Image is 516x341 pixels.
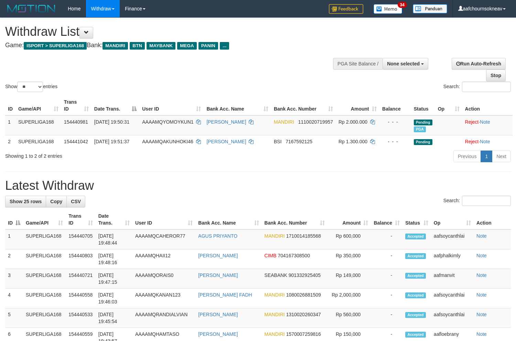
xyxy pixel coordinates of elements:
span: MANDIRI [265,331,285,337]
span: Show 25 rows [10,199,42,204]
td: aafsoycanthlai [431,229,474,249]
td: 154440721 [66,269,95,289]
span: Copy 1110020719957 to clipboard [298,119,333,125]
td: [DATE] 19:45:54 [96,308,132,328]
span: Accepted [405,234,426,239]
th: Bank Acc. Name: activate to sort column ascending [195,210,261,229]
td: 154440803 [66,249,95,269]
label: Search: [443,196,511,206]
select: Showentries [17,82,43,92]
td: SUPERLIGA168 [15,135,61,148]
span: AAAAMQAKUNHOKI46 [142,139,193,144]
th: Amount: activate to sort column ascending [336,96,379,115]
span: Accepted [405,273,426,279]
a: [PERSON_NAME] FADH [198,292,252,298]
a: Next [492,151,511,162]
span: Copy 1570007259816 to clipboard [286,331,321,337]
a: Reject [465,119,479,125]
a: 1 [481,151,492,162]
input: Search: [462,196,511,206]
td: aafphalkimly [431,249,474,269]
th: Game/API: activate to sort column ascending [23,210,66,229]
span: SEABANK [265,272,287,278]
td: aafmanvit [431,269,474,289]
span: Accepted [405,292,426,298]
span: Copy 1310020260347 to clipboard [286,312,321,317]
td: SUPERLIGA168 [23,289,66,308]
td: 154440705 [66,229,95,249]
span: Copy 1710014185568 to clipboard [286,233,321,239]
span: MANDIRI [265,233,285,239]
th: Status [411,96,435,115]
button: None selected [383,58,428,70]
div: - - - [382,138,408,145]
span: PANIN [198,42,218,50]
th: Bank Acc. Number: activate to sort column ascending [262,210,328,229]
td: - [371,308,402,328]
span: Pending [414,120,432,125]
th: Balance: activate to sort column ascending [371,210,402,229]
span: Copy 1080026881509 to clipboard [286,292,321,298]
div: PGA Site Balance / [333,58,383,70]
th: ID [5,96,15,115]
a: Stop [486,70,506,81]
span: BSI [274,139,282,144]
th: Action [474,210,511,229]
span: MEGA [177,42,197,50]
td: - [371,229,402,249]
span: [DATE] 19:50:31 [94,119,129,125]
td: [DATE] 19:47:15 [96,269,132,289]
a: Note [476,292,487,298]
span: Accepted [405,312,426,318]
img: Feedback.jpg [329,4,363,14]
td: AAAAMQORAIS0 [132,269,195,289]
th: Game/API: activate to sort column ascending [15,96,61,115]
span: Rp 1.300.000 [338,139,367,144]
label: Search: [443,82,511,92]
div: - - - [382,118,408,125]
span: MANDIRI [103,42,128,50]
span: 154441042 [64,139,88,144]
td: Rp 2,000,000 [327,289,371,308]
span: MANDIRI [274,119,294,125]
td: 2 [5,249,23,269]
a: Previous [453,151,481,162]
th: Amount: activate to sort column ascending [327,210,371,229]
a: Note [476,331,487,337]
a: Note [480,119,490,125]
td: - [371,289,402,308]
a: Reject [465,139,479,144]
td: SUPERLIGA168 [23,308,66,328]
td: 1 [5,229,23,249]
span: [DATE] 19:51:37 [94,139,129,144]
td: 4 [5,289,23,308]
th: User ID: activate to sort column ascending [132,210,195,229]
td: AAAAMQCAHEROR77 [132,229,195,249]
img: Button%20Memo.svg [374,4,402,14]
td: SUPERLIGA168 [23,269,66,289]
td: 154440533 [66,308,95,328]
span: 34 [398,2,407,8]
td: · [462,135,513,148]
img: panduan.png [413,4,447,13]
h4: Game: Bank: [5,42,337,49]
td: AAAAMQHAII12 [132,249,195,269]
span: BTN [130,42,145,50]
div: Showing 1 to 2 of 2 entries [5,150,210,159]
span: None selected [387,61,420,66]
th: ID: activate to sort column descending [5,210,23,229]
th: Status: activate to sort column ascending [402,210,431,229]
a: [PERSON_NAME] [198,272,238,278]
a: Run Auto-Refresh [452,58,506,70]
a: [PERSON_NAME] [198,253,238,258]
span: MANDIRI [265,312,285,317]
a: CSV [66,196,85,207]
a: Copy [46,196,67,207]
th: Date Trans.: activate to sort column descending [92,96,139,115]
a: Note [476,312,487,317]
td: Rp 350,000 [327,249,371,269]
a: [PERSON_NAME] [198,331,238,337]
span: Copy [50,199,62,204]
span: CSV [71,199,81,204]
a: Note [476,272,487,278]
